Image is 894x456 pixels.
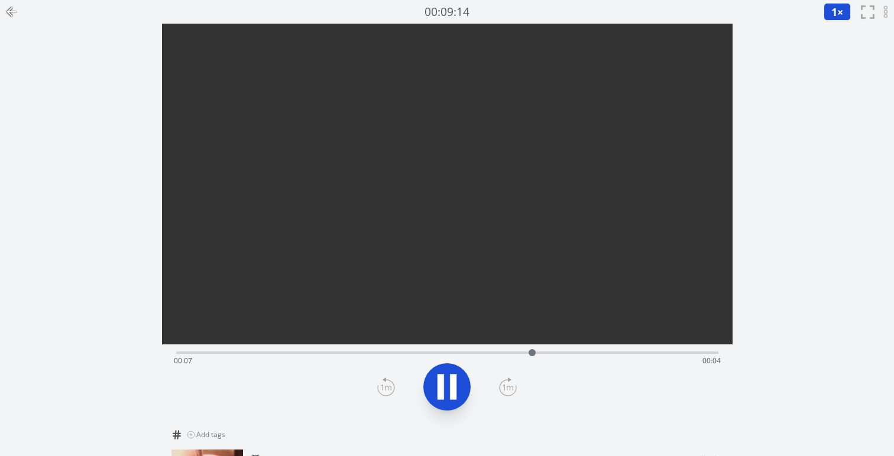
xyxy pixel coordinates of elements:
[182,425,230,444] button: Add tags
[425,4,469,21] a: 00:09:14
[196,430,225,439] span: Add tags
[824,3,851,21] button: 1×
[831,5,837,19] span: 1
[702,356,721,366] span: 00:04
[174,356,192,366] span: 00:07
